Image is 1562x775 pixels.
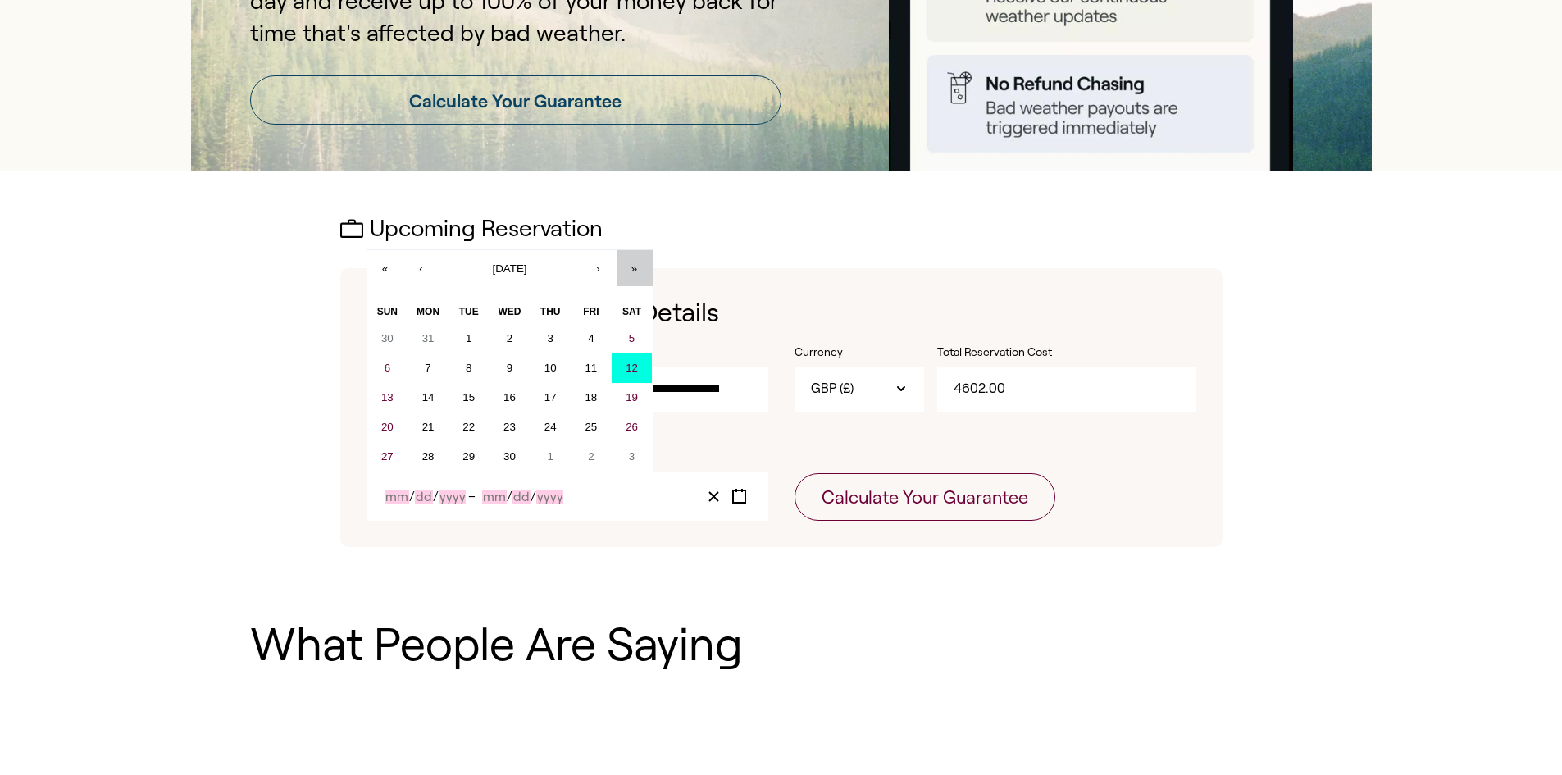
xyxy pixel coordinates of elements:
[367,250,403,286] button: «
[571,442,612,472] button: October 2, 2026
[571,353,612,383] button: September 11, 2026
[726,486,752,508] button: Toggle calendar
[937,344,1101,361] label: Total Reservation Cost
[583,306,599,317] abbr: Friday
[585,391,597,403] abbr: September 18, 2026
[449,383,490,413] button: September 15, 2026
[626,391,638,403] abbr: September 19, 2026
[617,250,653,286] button: »
[439,250,581,286] button: [DATE]
[462,391,475,403] abbr: September 15, 2026
[571,383,612,413] button: September 18, 2026
[612,383,653,413] button: September 19, 2026
[422,332,435,344] abbr: August 31, 2026
[459,306,479,317] abbr: Tuesday
[422,421,435,433] abbr: September 21, 2026
[490,383,531,413] button: September 16, 2026
[629,332,635,344] abbr: September 5, 2026
[612,324,653,353] button: September 5, 2026
[462,450,475,463] abbr: September 29, 2026
[530,324,571,353] button: September 3, 2026
[367,353,408,383] button: September 6, 2026
[585,362,597,374] abbr: September 11, 2026
[381,450,394,463] abbr: September 27, 2026
[425,362,430,374] abbr: September 7, 2026
[250,619,1313,670] h1: What People Are Saying
[367,413,408,442] button: September 20, 2026
[381,421,394,433] abbr: September 20, 2026
[585,421,597,433] abbr: September 25, 2026
[547,450,553,463] abbr: October 1, 2026
[544,391,557,403] abbr: September 17, 2026
[482,490,507,504] input: Month
[367,383,408,413] button: September 13, 2026
[433,490,439,504] span: /
[367,294,1196,331] h1: Enter Your Reservation Details
[493,262,527,275] span: [DATE]
[507,490,512,504] span: /
[498,306,521,317] abbr: Wednesday
[422,450,435,463] abbr: September 28, 2026
[439,490,466,504] input: Year
[449,413,490,442] button: September 22, 2026
[795,473,1055,521] button: Calculate Your Guarantee
[612,413,653,442] button: September 26, 2026
[503,421,516,433] abbr: September 23, 2026
[408,413,449,442] button: September 21, 2026
[626,362,638,374] abbr: September 12, 2026
[937,367,1196,411] input: Total Reservation Cost
[385,362,390,374] abbr: September 6, 2026
[385,490,409,504] input: Month
[409,490,415,504] span: /
[622,306,641,317] abbr: Saturday
[507,332,512,344] abbr: September 2, 2026
[544,421,557,433] abbr: September 24, 2026
[530,413,571,442] button: September 24, 2026
[612,353,653,383] button: September 12, 2026
[547,332,553,344] abbr: September 3, 2026
[544,362,557,374] abbr: September 10, 2026
[530,353,571,383] button: September 10, 2026
[795,344,924,361] label: Currency
[367,324,408,353] button: August 30, 2026
[490,324,531,353] button: September 2, 2026
[417,306,439,317] abbr: Monday
[377,306,398,317] abbr: Sunday
[581,250,617,286] button: ›
[408,442,449,472] button: September 28, 2026
[340,217,1223,242] h2: Upcoming Reservation
[490,442,531,472] button: September 30, 2026
[449,324,490,353] button: September 1, 2026
[571,324,612,353] button: September 4, 2026
[531,490,536,504] span: /
[571,413,612,442] button: September 25, 2026
[466,362,471,374] abbr: September 8, 2026
[530,383,571,413] button: September 17, 2026
[588,450,594,463] abbr: October 2, 2026
[612,442,653,472] button: October 3, 2026
[408,383,449,413] button: September 14, 2026
[503,450,516,463] abbr: September 30, 2026
[449,442,490,472] button: September 29, 2026
[629,450,635,463] abbr: October 3, 2026
[403,250,439,286] button: ‹
[381,391,394,403] abbr: September 13, 2026
[503,391,516,403] abbr: September 16, 2026
[701,486,726,508] button: Clear value
[512,490,531,504] input: Day
[588,332,594,344] abbr: September 4, 2026
[381,332,394,344] abbr: August 30, 2026
[536,490,563,504] input: Year
[250,75,781,125] a: Calculate Your Guarantee
[449,353,490,383] button: September 8, 2026
[466,332,471,344] abbr: September 1, 2026
[507,362,512,374] abbr: September 9, 2026
[468,490,480,504] span: –
[422,391,435,403] abbr: September 14, 2026
[811,380,854,398] span: GBP (£)
[490,353,531,383] button: September 9, 2026
[367,442,408,472] button: September 27, 2026
[540,306,561,317] abbr: Thursday
[408,353,449,383] button: September 7, 2026
[490,413,531,442] button: September 23, 2026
